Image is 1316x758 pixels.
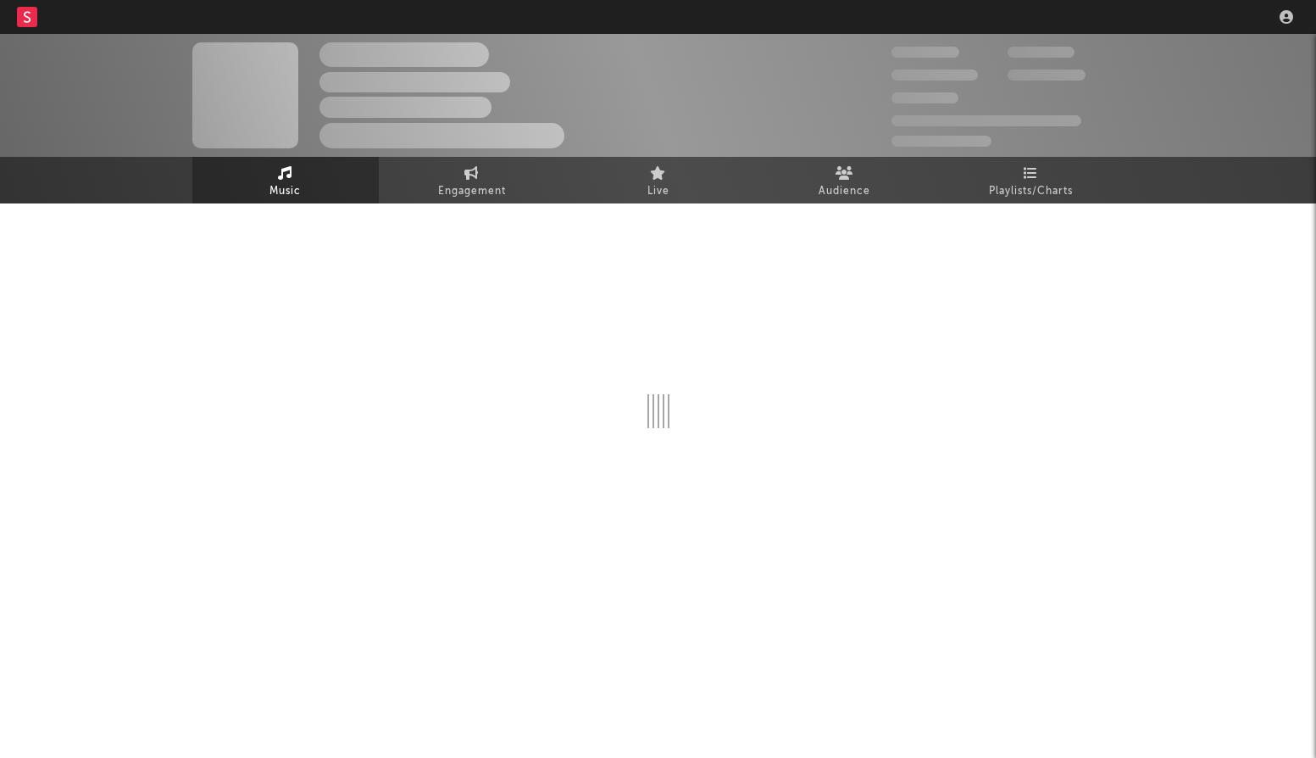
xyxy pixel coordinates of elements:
span: 50,000,000 [891,70,978,81]
a: Playlists/Charts [938,157,1124,203]
span: Music [269,181,301,202]
span: 100,000 [1008,47,1074,58]
span: 300,000 [891,47,959,58]
span: Jump Score: 85.0 [891,136,991,147]
span: 100,000 [891,92,958,103]
a: Live [565,157,752,203]
a: Music [192,157,379,203]
span: Engagement [438,181,506,202]
a: Engagement [379,157,565,203]
span: 1,000,000 [1008,70,1086,81]
span: Audience [819,181,870,202]
a: Audience [752,157,938,203]
span: Live [647,181,669,202]
span: Playlists/Charts [989,181,1073,202]
span: 50,000,000 Monthly Listeners [891,115,1081,126]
